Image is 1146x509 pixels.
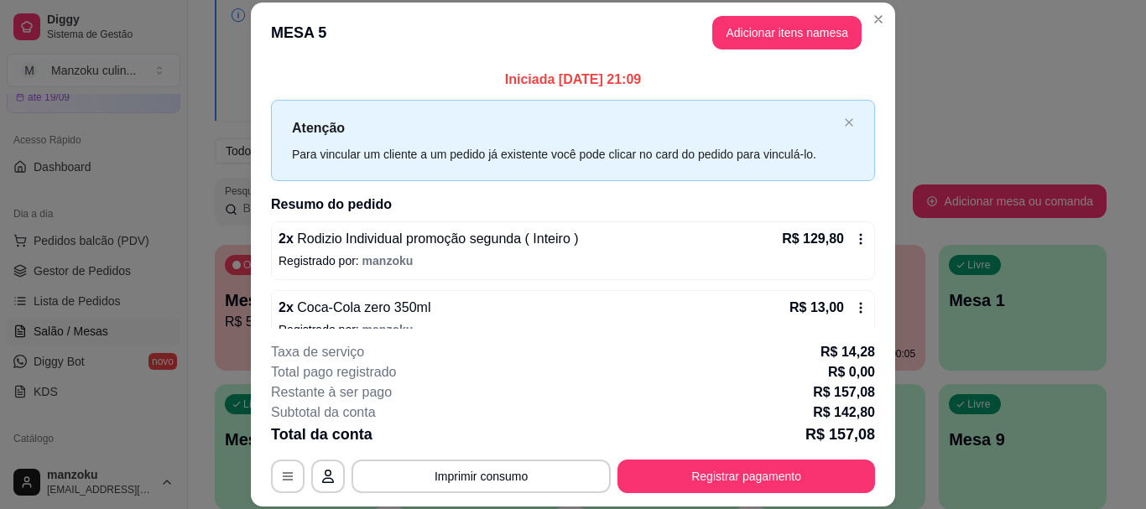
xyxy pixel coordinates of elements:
p: Taxa de serviço [271,342,364,362]
button: Adicionar itens namesa [712,16,862,49]
span: manzoku [362,254,414,267]
button: Close [865,6,892,33]
p: R$ 0,00 [828,362,875,382]
p: R$ 14,28 [820,342,875,362]
p: 2 x [279,298,430,318]
p: Registrado por: [279,321,867,338]
p: R$ 157,08 [805,423,875,446]
p: Subtotal da conta [271,403,376,423]
p: Iniciada [DATE] 21:09 [271,70,875,90]
p: R$ 13,00 [789,298,844,318]
span: Rodizio Individual promoção segunda ( Inteiro ) [294,231,579,246]
button: Registrar pagamento [617,460,875,493]
p: Total da conta [271,423,372,446]
h2: Resumo do pedido [271,195,875,215]
button: Imprimir consumo [352,460,611,493]
p: R$ 129,80 [782,229,844,249]
span: manzoku [362,323,414,336]
span: Coca-Cola zero 350ml [294,300,431,314]
p: R$ 142,80 [813,403,875,423]
span: close [844,117,854,127]
div: Para vincular um cliente a um pedido já existente você pode clicar no card do pedido para vinculá... [292,145,837,164]
p: R$ 157,08 [813,382,875,403]
header: MESA 5 [251,3,895,63]
button: close [844,117,854,128]
p: Total pago registrado [271,362,396,382]
p: 2 x [279,229,579,249]
p: Atenção [292,117,837,138]
p: Restante à ser pago [271,382,392,403]
p: Registrado por: [279,252,867,269]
